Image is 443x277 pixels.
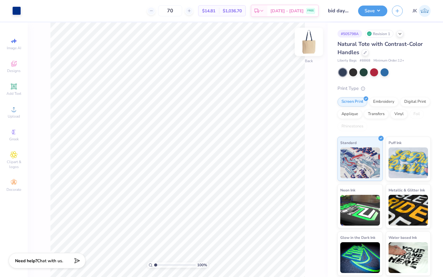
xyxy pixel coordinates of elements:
[6,91,21,96] span: Add Text
[340,187,355,193] span: Neon Ink
[390,110,408,119] div: Vinyl
[389,139,401,146] span: Puff Ink
[337,30,362,38] div: # 505798A
[3,159,25,169] span: Clipart & logos
[369,97,398,106] div: Embroidery
[340,242,380,273] img: Glow in the Dark Ink
[340,234,375,241] span: Glow in the Dark Ink
[337,85,431,92] div: Print Type
[365,30,393,38] div: Revision 1
[8,114,20,119] span: Upload
[400,97,430,106] div: Digital Print
[7,68,21,73] span: Designs
[297,30,321,54] img: Back
[389,147,428,178] img: Puff Ink
[6,187,21,192] span: Decorate
[323,5,353,17] input: Untitled Design
[9,137,19,142] span: Greek
[419,5,431,17] img: Joshua Kelley
[37,258,63,264] span: Chat with us.
[223,8,242,14] span: $1,036.70
[389,242,428,273] img: Water based Ink
[7,46,21,50] span: Image AI
[389,195,428,226] img: Metallic & Glitter Ink
[389,187,425,193] span: Metallic & Glitter Ink
[270,8,304,14] span: [DATE] - [DATE]
[340,139,357,146] span: Standard
[340,195,380,226] img: Neon Ink
[337,110,362,119] div: Applique
[413,7,417,14] span: JK
[307,9,314,13] span: FREE
[373,58,404,63] span: Minimum Order: 12 +
[389,234,417,241] span: Water based Ink
[202,8,215,14] span: $14.81
[158,5,182,16] input: – –
[358,6,387,16] button: Save
[337,97,367,106] div: Screen Print
[337,122,367,131] div: Rhinestones
[364,110,389,119] div: Transfers
[15,258,37,264] strong: Need help?
[305,58,313,64] div: Back
[413,5,431,17] a: JK
[340,147,380,178] img: Standard
[337,40,423,56] span: Natural Tote with Contrast-Color Handles
[197,262,207,268] span: 100 %
[409,110,424,119] div: Foil
[337,58,357,63] span: Liberty Bags
[360,58,370,63] span: # 8868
